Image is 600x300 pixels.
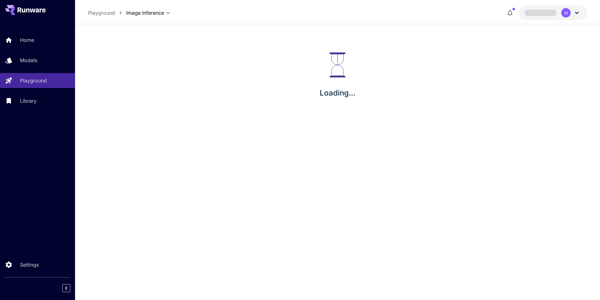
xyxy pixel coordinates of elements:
[20,261,39,268] p: Settings
[20,57,37,64] p: Models
[320,87,355,99] p: Loading...
[67,283,75,294] div: Collapse sidebar
[519,6,587,20] button: AI
[20,77,47,84] p: Playground
[62,284,70,292] button: Collapse sidebar
[20,97,37,105] p: Library
[561,8,571,17] div: AI
[88,9,115,17] a: Playground
[20,36,34,44] p: Home
[88,9,126,17] nav: breadcrumb
[126,9,164,17] span: Image Inference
